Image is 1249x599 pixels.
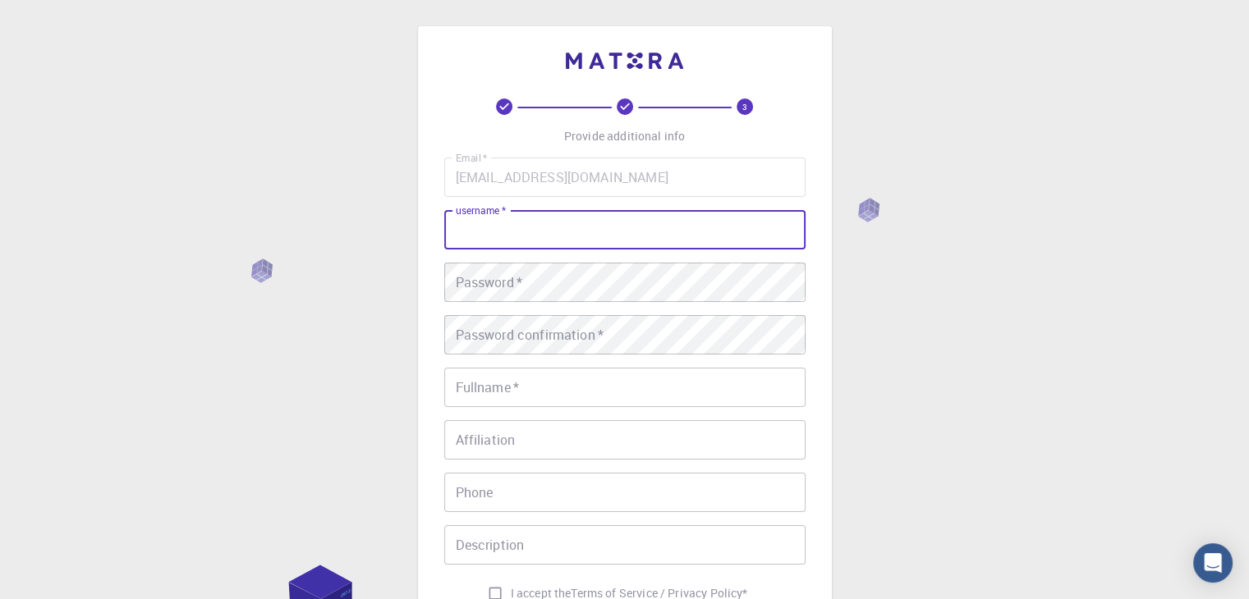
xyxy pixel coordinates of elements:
[564,128,685,144] p: Provide additional info
[456,203,506,217] label: username
[742,101,747,112] text: 3
[456,151,487,165] label: Email
[1193,543,1233,583] div: Open Intercom Messenger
